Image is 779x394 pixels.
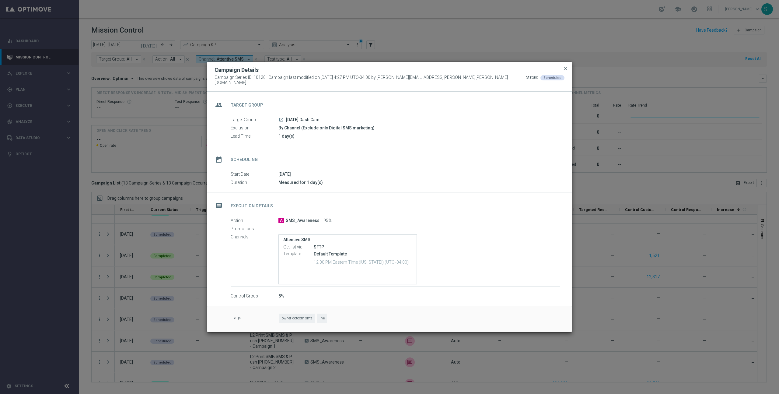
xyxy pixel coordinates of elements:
label: Tags [232,314,279,323]
label: Template [283,251,314,257]
h2: Target Group [231,102,263,108]
span: close [563,66,568,71]
div: 1 day(s) [278,133,560,139]
label: Start Date [231,172,278,177]
label: Control Group [231,294,278,299]
i: date_range [213,154,224,165]
label: Duration [231,180,278,185]
label: Attentive SMS [283,237,412,242]
label: Lead Time [231,134,278,139]
colored-tag: Scheduled [540,75,564,80]
h2: Campaign Details [215,66,259,74]
i: launch [279,117,284,122]
label: Target Group [231,117,278,123]
div: [DATE] [278,171,560,177]
i: message [213,200,224,211]
label: Promotions [231,226,278,232]
a: launch [278,117,284,123]
h2: Execution Details [231,203,273,209]
p: Default Template [314,251,412,257]
span: SMS_Awareness [286,218,320,223]
span: Scheduled [543,76,561,80]
span: [DATE] Dash Cam [286,117,320,123]
h2: Scheduling [231,157,258,163]
span: A [278,218,284,223]
label: Channels [231,234,278,240]
i: group [213,100,224,111]
div: By Channel (Exclude only Digital SMS marketing) [278,125,560,131]
p: 12:00 PM Eastern Time ([US_STATE]) (UTC -04:00) [314,259,412,265]
div: SFTP [314,244,412,250]
span: 95% [323,218,332,223]
div: 5% [278,293,560,299]
label: Exclusion [231,125,278,131]
span: Campaign Series ID: 10120 | Campaign last modified on [DATE] 4:27 PM UTC-04:00 by [PERSON_NAME][E... [215,75,526,85]
span: owner-dotcom-sms [279,314,315,323]
label: Get list via [283,244,314,250]
div: Measured for 1 day(s) [278,179,560,185]
div: Status: [526,75,538,85]
span: live [317,314,327,323]
label: Action [231,218,278,223]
